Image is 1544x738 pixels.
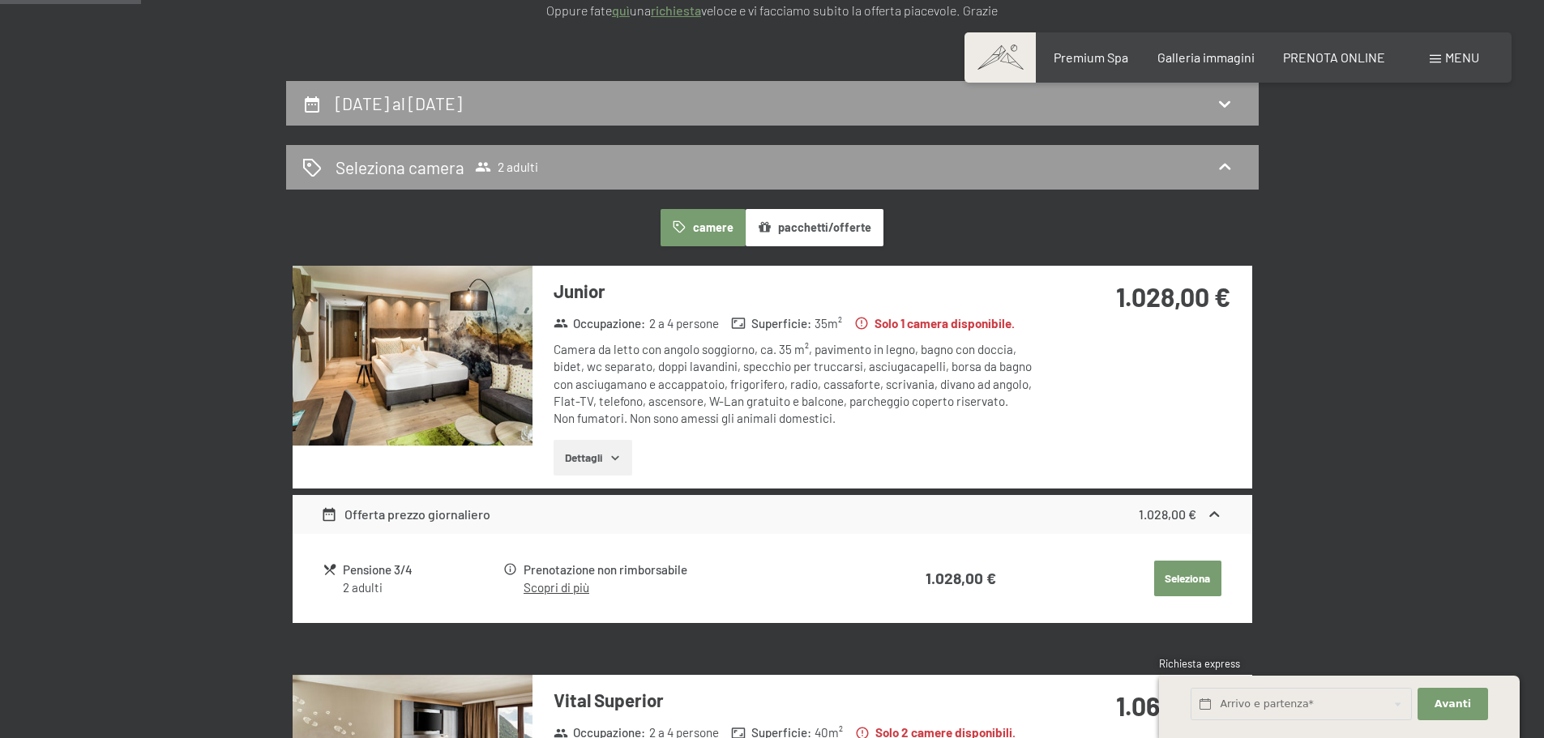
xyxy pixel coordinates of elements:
[651,2,701,18] a: richiesta
[554,279,1036,304] h3: Junior
[293,266,532,446] img: mss_renderimg.php
[554,688,1036,713] h3: Vital Superior
[649,315,719,332] span: 2 a 4 persone
[554,440,632,476] button: Dettagli
[336,93,462,113] h2: [DATE] al [DATE]
[731,315,811,332] strong: Superficie :
[321,505,490,524] div: Offerta prezzo giornaliero
[293,495,1252,534] div: Offerta prezzo giornaliero1.028,00 €
[1154,561,1221,596] button: Seleziona
[1159,657,1240,670] span: Richiesta express
[1445,49,1479,65] span: Menu
[1139,506,1196,522] strong: 1.028,00 €
[343,561,501,579] div: Pensione 3/4
[524,580,589,595] a: Scopri di più
[1116,281,1230,312] strong: 1.028,00 €
[554,315,646,332] strong: Occupazione :
[1283,49,1385,65] a: PRENOTA ONLINE
[612,2,630,18] a: quì
[1418,688,1487,721] button: Avanti
[926,569,996,587] strong: 1.028,00 €
[854,315,1015,332] strong: Solo 1 camera disponibile.
[1435,697,1471,711] span: Avanti
[1157,49,1255,65] a: Galleria immagini
[524,561,861,579] div: Prenotazione non rimborsabile
[1054,49,1128,65] a: Premium Spa
[661,209,745,246] button: camere
[554,341,1036,427] div: Camera da letto con angolo soggiorno, ca. 35 m², pavimento in legno, bagno con doccia, bidet, wc ...
[343,579,501,596] div: 2 adulti
[336,156,464,179] h2: Seleziona camera
[746,209,883,246] button: pacchetti/offerte
[815,315,842,332] span: 35 m²
[1116,690,1230,721] strong: 1.060,00 €
[475,159,538,175] span: 2 adulti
